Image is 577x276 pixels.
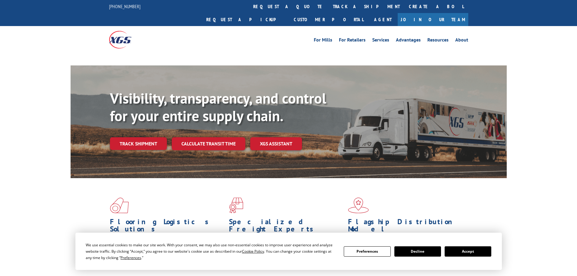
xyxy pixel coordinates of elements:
[368,13,398,26] a: Agent
[172,137,245,150] a: Calculate transit time
[86,242,337,261] div: We use essential cookies to make our site work. With your consent, we may also use non-essential ...
[242,249,264,254] span: Cookie Policy
[427,38,449,44] a: Resources
[372,38,389,44] a: Services
[250,137,302,150] a: XGS ASSISTANT
[455,38,468,44] a: About
[110,198,129,213] img: xgs-icon-total-supply-chain-intelligence-red
[202,13,289,26] a: Request a pickup
[445,246,491,257] button: Accept
[348,198,369,213] img: xgs-icon-flagship-distribution-model-red
[398,13,468,26] a: Join Our Team
[110,218,224,236] h1: Flooring Logistics Solutions
[339,38,366,44] a: For Retailers
[121,255,141,260] span: Preferences
[229,198,243,213] img: xgs-icon-focused-on-flooring-red
[314,38,332,44] a: For Mills
[110,89,326,125] b: Visibility, transparency, and control for your entire supply chain.
[75,233,502,270] div: Cookie Consent Prompt
[394,246,441,257] button: Decline
[109,3,141,9] a: [PHONE_NUMBER]
[110,137,167,150] a: Track shipment
[229,218,343,236] h1: Specialized Freight Experts
[348,218,463,236] h1: Flagship Distribution Model
[396,38,421,44] a: Advantages
[344,246,390,257] button: Preferences
[289,13,368,26] a: Customer Portal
